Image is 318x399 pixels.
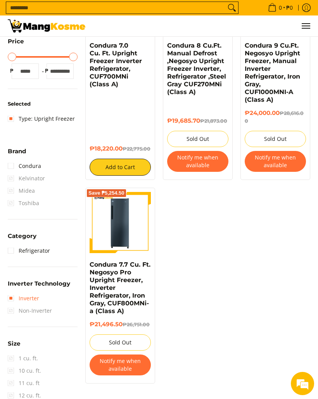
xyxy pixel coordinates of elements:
button: Sold Out [167,131,228,147]
button: Notify me when available [90,354,151,375]
del: ₱28,616.00 [245,110,304,124]
h6: ₱24,000.00 [245,110,306,125]
h6: ₱19,685.70 [167,117,228,125]
summary: Open [8,148,26,160]
span: Price [8,38,24,44]
h6: ₱21,496.50 [90,321,151,329]
summary: Open [8,233,36,245]
button: Notify me when available [167,151,228,172]
span: Kelvinator [8,172,45,185]
span: 0 [278,5,283,10]
span: ₱ [8,67,16,75]
summary: Open [8,281,70,292]
span: • [266,3,295,12]
span: Inverter Technology [8,281,70,286]
button: Sold Out [245,131,306,147]
summary: Open [8,341,21,352]
h6: Selected [8,101,78,107]
span: 10 cu. ft. [8,365,41,377]
span: We are offline. Please leave us a message. [16,98,135,176]
a: Condura 7.7 Cu. Ft. Negosyo Pro Upright Freezer, Inverter Refrigerator, Iron Gray, CUF800MNi-a (C... [90,261,150,315]
h6: ₱18,220.00 [90,145,151,153]
button: Search [226,2,238,14]
a: Type: Upright Freezer [8,113,75,125]
button: Sold Out [90,334,151,351]
del: ₱22,775.00 [123,146,150,152]
button: Add to Cart [90,159,151,176]
span: 1 cu. ft. [8,352,38,365]
span: Non-Inverter [8,305,52,317]
a: Inverter [8,292,39,305]
span: ₱ [43,67,50,75]
button: Notify me when available [245,151,306,172]
del: ₱26,751.00 [123,322,150,327]
del: ₱21,873.00 [200,118,227,124]
span: Size [8,341,21,346]
span: Save ₱5,254.50 [88,191,124,195]
a: Condura [8,160,41,172]
span: ₱0 [285,5,294,10]
div: Leave a message [40,43,130,53]
button: Menu [301,15,310,36]
span: 11 cu. ft [8,377,40,389]
summary: Open [8,38,24,50]
img: Bodega Sale Refrigerator l Mang Kosme: Home Appliances Warehouse Sale [8,19,85,33]
span: Brand [8,148,26,154]
textarea: Type your message and click 'Submit' [4,211,148,238]
span: Midea [8,185,35,197]
a: Condura 8 Cu.Ft. Manual Defrost ,Negosyo Upright Freezer Inverter, Refrigerator ,Steel Gray CUF27... [167,42,226,96]
a: Refrigerator [8,245,50,257]
span: Toshiba [8,197,39,209]
em: Submit [113,238,141,249]
a: Condura 9 Cu.Ft. Negosyo Upright Freezer, Manual Inverter Refrigerator, Iron Gray, CUF1000MNI-A (... [245,42,300,103]
img: Condura 7.7 Cu. Ft. Negosyo Pro Upright Freezer, Inverter Refrigerator, Iron Gray, CUF800MNi-a (C... [90,192,150,253]
nav: Main Menu [93,15,310,36]
a: Condura 7.0 Cu. Ft. Upright Freezer Inverter Refrigerator, CUF700MNi (Class A) [90,42,142,88]
div: Minimize live chat window [127,4,146,22]
ul: Customer Navigation [93,15,310,36]
span: Category [8,233,36,239]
